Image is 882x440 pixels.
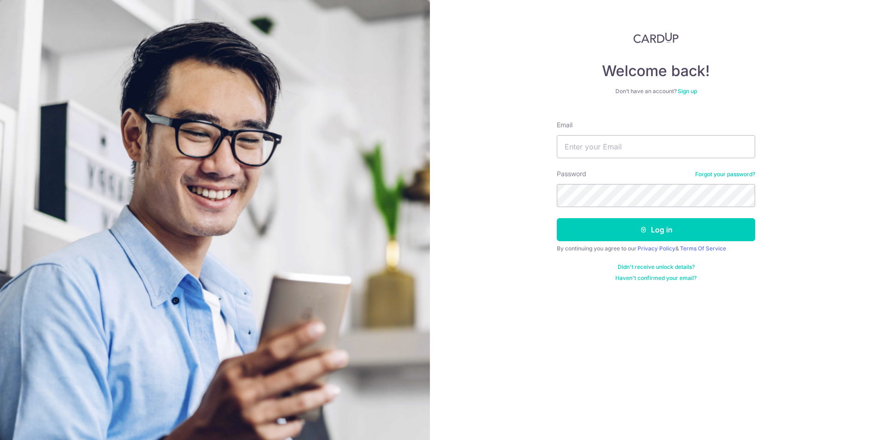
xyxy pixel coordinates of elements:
[695,171,755,178] a: Forgot your password?
[557,169,586,178] label: Password
[633,32,679,43] img: CardUp Logo
[557,120,572,130] label: Email
[680,245,726,252] a: Terms Of Service
[557,88,755,95] div: Don’t have an account?
[557,62,755,80] h4: Welcome back!
[615,274,697,282] a: Haven't confirmed your email?
[618,263,695,271] a: Didn't receive unlock details?
[557,135,755,158] input: Enter your Email
[678,88,697,95] a: Sign up
[638,245,675,252] a: Privacy Policy
[557,245,755,252] div: By continuing you agree to our &
[557,218,755,241] button: Log in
